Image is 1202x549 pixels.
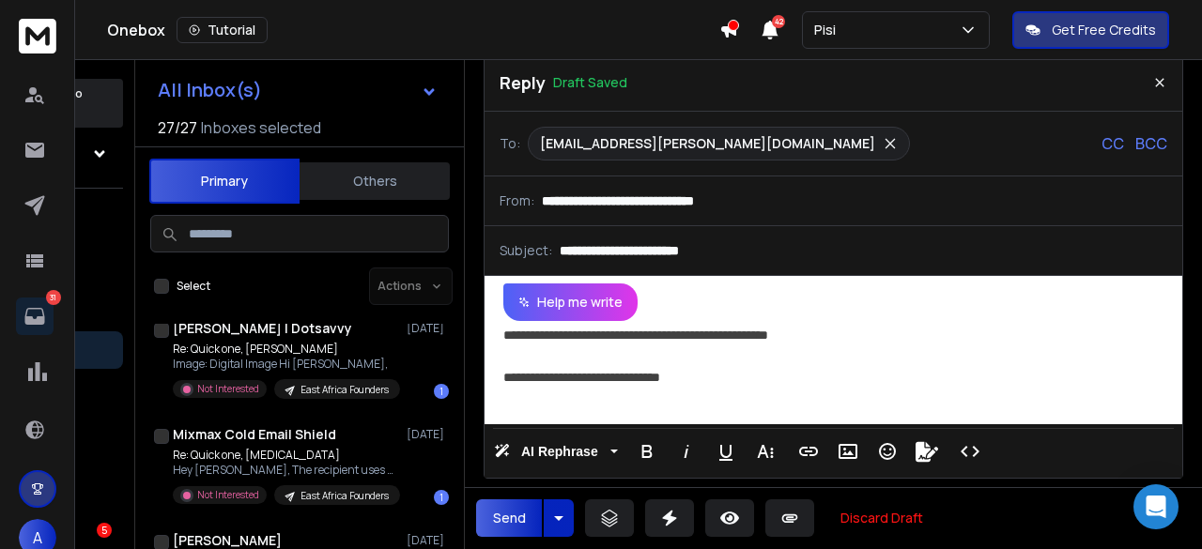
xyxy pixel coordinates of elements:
[952,433,988,470] button: Code View
[825,499,938,537] button: Discard Draft
[500,69,546,96] p: Reply
[407,427,449,442] p: [DATE]
[500,241,552,260] p: Subject:
[490,433,622,470] button: AI Rephrase
[503,283,638,321] button: Help me write
[540,134,875,153] p: [EMAIL_ADDRESS][PERSON_NAME][DOMAIN_NAME]
[434,490,449,505] div: 1
[407,533,449,548] p: [DATE]
[300,383,389,397] p: East Africa Founders
[434,384,449,399] div: 1
[173,357,398,372] p: Image: Digital Image Hi [PERSON_NAME],
[173,319,352,338] h1: [PERSON_NAME] | Dotsavvy
[16,297,54,335] a: 31
[173,463,398,478] p: Hey [PERSON_NAME], The recipient uses Mixmax
[143,71,453,109] button: All Inbox(s)
[149,159,300,204] button: Primary
[814,21,843,39] p: Pisi
[1012,11,1169,49] button: Get Free Credits
[1135,132,1167,155] p: BCC
[158,116,197,139] span: 27 / 27
[107,17,719,43] div: Onebox
[197,382,259,396] p: Not Interested
[500,191,534,210] p: From:
[772,15,785,28] span: 42
[407,321,449,336] p: [DATE]
[870,433,905,470] button: Emoticons
[1052,21,1156,39] p: Get Free Credits
[553,73,627,92] p: Draft Saved
[173,425,336,444] h1: Mixmax Cold Email Shield
[201,116,321,139] h3: Inboxes selected
[158,81,262,99] h1: All Inbox(s)
[173,342,398,357] p: Re: Quick one, [PERSON_NAME]
[500,134,520,153] p: To:
[1102,132,1124,155] p: CC
[830,433,866,470] button: Insert Image (Ctrl+P)
[177,17,268,43] button: Tutorial
[97,523,112,538] div: 5
[46,290,61,305] p: 31
[747,433,783,470] button: More Text
[517,444,602,460] span: AI Rephrase
[629,433,665,470] button: Bold (Ctrl+B)
[708,433,744,470] button: Underline (Ctrl+U)
[300,160,450,202] button: Others
[1133,484,1179,529] div: Open Intercom Messenger
[909,433,945,470] button: Signature
[669,433,704,470] button: Italic (Ctrl+I)
[791,433,826,470] button: Insert Link (Ctrl+K)
[177,279,210,294] label: Select
[300,489,389,503] p: East Africa Founders
[173,448,398,463] p: Re: Quick one, [MEDICAL_DATA]
[197,488,259,502] p: Not Interested
[476,499,542,537] button: Send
